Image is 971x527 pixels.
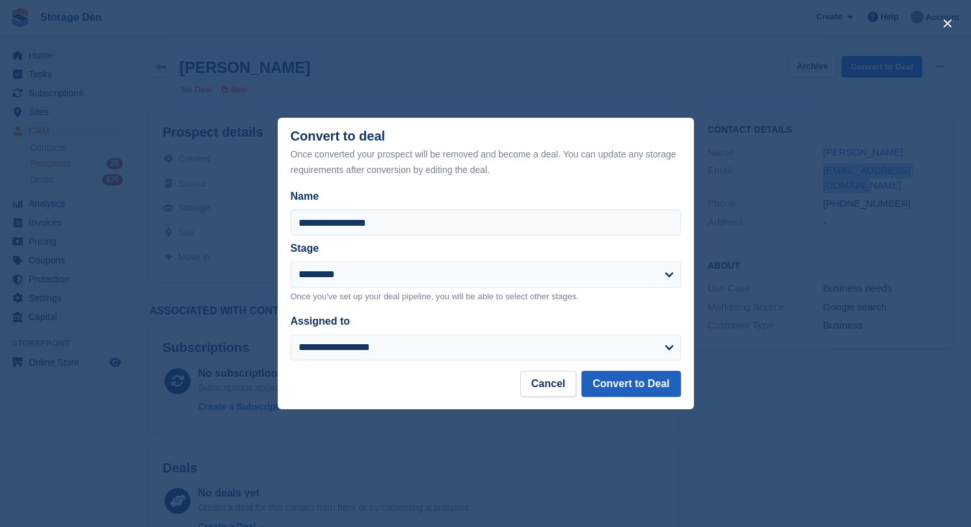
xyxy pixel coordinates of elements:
[291,146,681,178] div: Once converted your prospect will be removed and become a deal. You can update any storage requir...
[291,129,681,178] div: Convert to deal
[581,371,680,397] button: Convert to Deal
[291,243,319,254] label: Stage
[937,13,958,34] button: close
[291,290,681,303] p: Once you've set up your deal pipeline, you will be able to select other stages.
[520,371,576,397] button: Cancel
[291,189,681,204] label: Name
[291,316,351,327] label: Assigned to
